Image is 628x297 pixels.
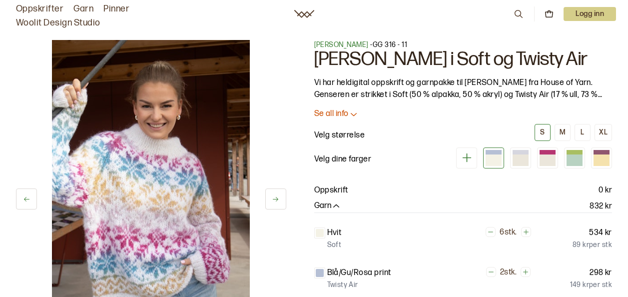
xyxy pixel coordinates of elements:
[560,128,566,137] div: M
[327,267,391,279] p: Blå/Gu/Rosa print
[590,200,612,212] p: 832 kr
[535,124,551,141] button: S
[575,124,591,141] button: L
[314,184,348,196] p: Oppskrift
[589,227,612,239] p: 534 kr
[16,2,63,16] a: Oppskrifter
[564,7,616,21] p: Logg inn
[314,77,613,101] p: Vi har heldigital oppskrift og garnpakke til [PERSON_NAME] fra House of Yarn. Genseren er strikke...
[327,227,342,239] p: Hvit
[314,109,349,119] p: Se all info
[537,147,558,168] div: Rosa/blå/oransje
[103,2,129,16] a: Pinner
[599,128,608,137] div: XL
[540,128,545,137] div: S
[500,227,517,238] p: 6 stk.
[591,147,612,168] div: Gul
[314,109,613,119] button: Se all info
[483,147,504,168] div: Blå/gul/rosa
[327,240,342,250] p: Soft
[573,240,612,250] p: 89 kr per stk
[314,129,365,141] p: Velg størrelse
[327,280,358,290] p: Twisty Air
[510,147,531,168] div: Pastell
[564,7,616,21] button: User dropdown
[314,40,369,49] a: [PERSON_NAME]
[73,2,93,16] a: Garn
[294,10,314,18] a: Woolit
[314,153,372,165] p: Velg dine farger
[314,50,613,69] h1: [PERSON_NAME] i Soft og Twisty Air
[555,124,571,141] button: M
[570,280,612,290] p: 149 kr per stk
[581,128,584,137] div: L
[314,40,613,50] p: - GG 316 - 11
[599,184,612,196] p: 0 kr
[595,124,612,141] button: XL
[314,201,341,211] button: Garn
[564,147,585,168] div: Grønn (utsolgt)
[16,16,100,30] a: Woolit Design Studio
[590,267,612,279] p: 298 kr
[500,267,517,278] p: 2 stk.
